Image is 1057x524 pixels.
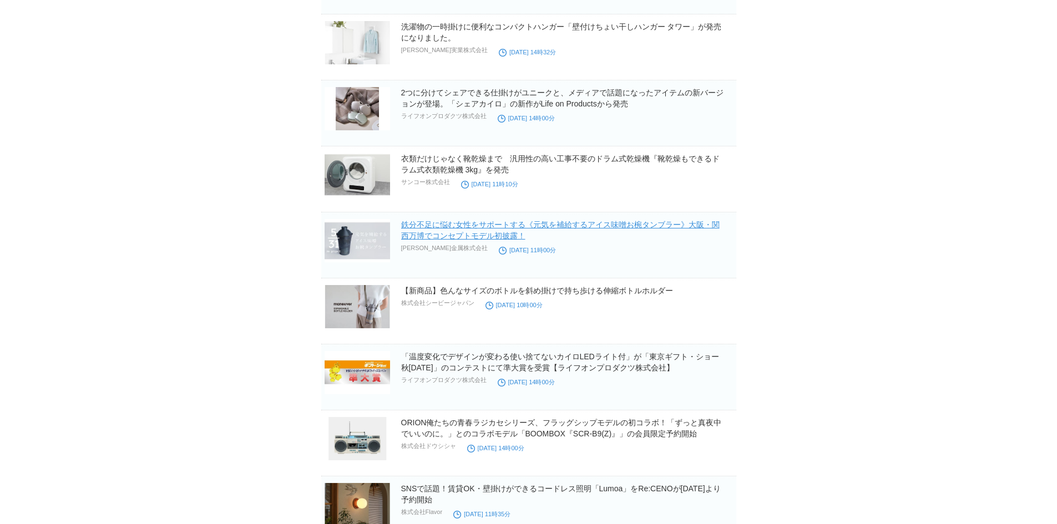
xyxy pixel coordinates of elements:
[325,351,390,394] img: 「温度変化でデザインが変わる使い捨てないカイロLEDライト付」が「東京ギフト・ショー秋2025」のコンテストにて準大賞を受賞【ライフオンプロダクツ株式会社】
[325,153,390,196] img: 衣類だけじゃなく靴乾燥まで 汎用性の高い工事不要のドラム式乾燥機『靴乾燥もできるドラム式衣類乾燥機 3kg』を発売
[401,220,720,240] a: 鉄分不足に悩む女性をサポートする《元気を補給するアイス味噌お椀タンブラー》大阪・関西万博でコンセプトモデル初披露！
[401,286,673,295] a: 【新商品】色んなサイズのボトルを斜め掛けで持ち歩ける伸縮ボトルホルダー
[401,112,487,120] p: ライフオンプロダクツ株式会社
[325,219,390,262] img: 鉄分不足に悩む女性をサポートする《元気を補給するアイス味噌お椀タンブラー》大阪・関西万博でコンセプトモデル初披露！
[401,418,722,438] a: ORION俺たちの青春ラジカセシリーズ、フラッグシップモデルの初コラボ！「ずっと真夜中でいいのに。」とのコラボモデル「BOOMBOX『SCR-B9(Z)』」の会員限定予約開始
[485,302,543,308] time: [DATE] 10時00分
[401,88,724,108] a: 2つに分けてシェアできる仕掛けがユニークと、メディアで話題になったアイテムの新バージョンが登場。「シェアカイロ」の新作がLife on Productsから発売
[499,247,556,253] time: [DATE] 11時00分
[401,244,488,252] p: [PERSON_NAME]金属株式会社
[461,181,518,187] time: [DATE] 11時10分
[401,442,456,450] p: 株式会社ドウシシャ
[401,154,720,174] a: 衣類だけじゃなく靴乾燥まで 汎用性の高い工事不要のドラム式乾燥機『靴乾燥もできるドラム式衣類乾燥機 3kg』を発売
[498,379,555,385] time: [DATE] 14時00分
[401,484,721,504] a: SNSで話題！賃貸OK・壁掛けができるコードレス照明「Lumoa」をRe:CENOが[DATE]より予約開始
[401,299,474,307] p: 株式会社シービージャパン
[401,46,488,54] p: [PERSON_NAME]実業株式会社
[325,417,390,460] img: ORION俺たちの青春ラジカセシリーズ、フラッグシップモデルの初コラボ！「ずっと真夜中でいいのに。」とのコラボモデル「BOOMBOX『SCR-B9(Z)』」の会員限定予約開始
[401,376,487,384] p: ライフオンプロダクツ株式会社
[401,178,450,186] p: サンコー株式会社
[498,115,555,121] time: [DATE] 14時00分
[325,87,390,130] img: 2つに分けてシェアできる仕掛けがユニークと、メディアで話題になったアイテムの新バージョンが登場。「シェアカイロ」の新作がLife on Productsから発売
[467,445,524,451] time: [DATE] 14時00分
[401,22,722,42] a: 洗濯物の一時掛けに便利なコンパクトハンガー「壁付けちょい干しハンガー タワー」が発売になりました。
[453,511,510,517] time: [DATE] 11時35分
[401,508,443,516] p: 株式会社Flavor
[401,352,719,372] a: 「温度変化でデザインが変わる使い捨てないカイロLEDライト付」が「東京ギフト・ショー秋[DATE]」のコンテストにて準大賞を受賞【ライフオンプロダクツ株式会社】
[499,49,556,55] time: [DATE] 14時32分
[325,21,390,64] img: 洗濯物の一時掛けに便利なコンパクトハンガー「壁付けちょい干しハンガー タワー」が発売になりました。
[325,285,390,328] img: 【新商品】色んなサイズのボトルを斜め掛けで持ち歩ける伸縮ボトルホルダー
